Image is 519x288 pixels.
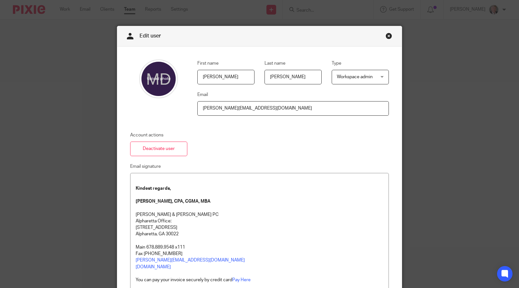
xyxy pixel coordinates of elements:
label: Email [197,91,208,98]
label: First name [197,60,219,67]
p: [STREET_ADDRESS] [136,224,384,231]
p: [PERSON_NAME] & [PERSON_NAME] PC [136,211,384,218]
span: Edit user [140,33,161,38]
label: Email signature [130,163,161,170]
label: Type [332,60,341,67]
p: Alpharetta, GA 30022 [136,231,384,237]
a: [PERSON_NAME][EMAIL_ADDRESS][DOMAIN_NAME] [136,258,245,262]
a: Deactivate user [130,142,187,156]
strong: Kindest regards, [136,186,171,191]
a: Close this dialog window [386,33,392,41]
label: Last name [265,60,285,67]
a: Pay Here [232,278,251,282]
p: Main 678.889.9548 x111 [136,244,384,251]
span: Workspace admin [337,75,373,79]
p: Alpharetta Office: [136,218,384,224]
p: Fax [PHONE_NUMBER] [136,251,384,257]
p: You can pay your invoice securely by credit card [136,277,384,283]
p: Account actions [130,132,187,138]
a: [DOMAIN_NAME] [136,265,171,269]
strong: [PERSON_NAME], CPA, CGMA, MBA [136,199,211,204]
